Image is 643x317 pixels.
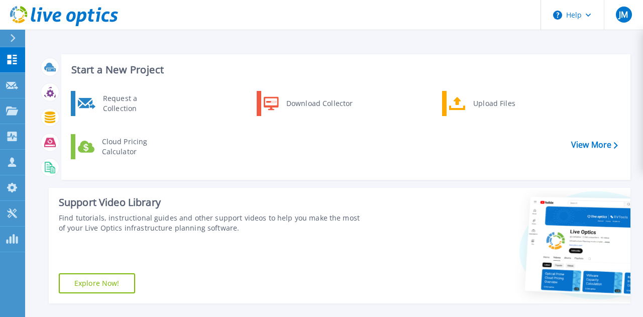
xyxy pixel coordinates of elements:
a: Cloud Pricing Calculator [71,134,174,159]
a: View More [571,140,618,150]
a: Explore Now! [59,273,135,293]
a: Request a Collection [71,91,174,116]
a: Upload Files [442,91,545,116]
div: Upload Files [468,93,543,114]
div: Cloud Pricing Calculator [97,137,171,157]
div: Support Video Library [59,196,361,209]
h3: Start a New Project [71,64,617,75]
div: Find tutorials, instructional guides and other support videos to help you make the most of your L... [59,213,361,233]
div: Request a Collection [98,93,171,114]
span: JM [619,11,628,19]
a: Download Collector [257,91,360,116]
div: Download Collector [281,93,357,114]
